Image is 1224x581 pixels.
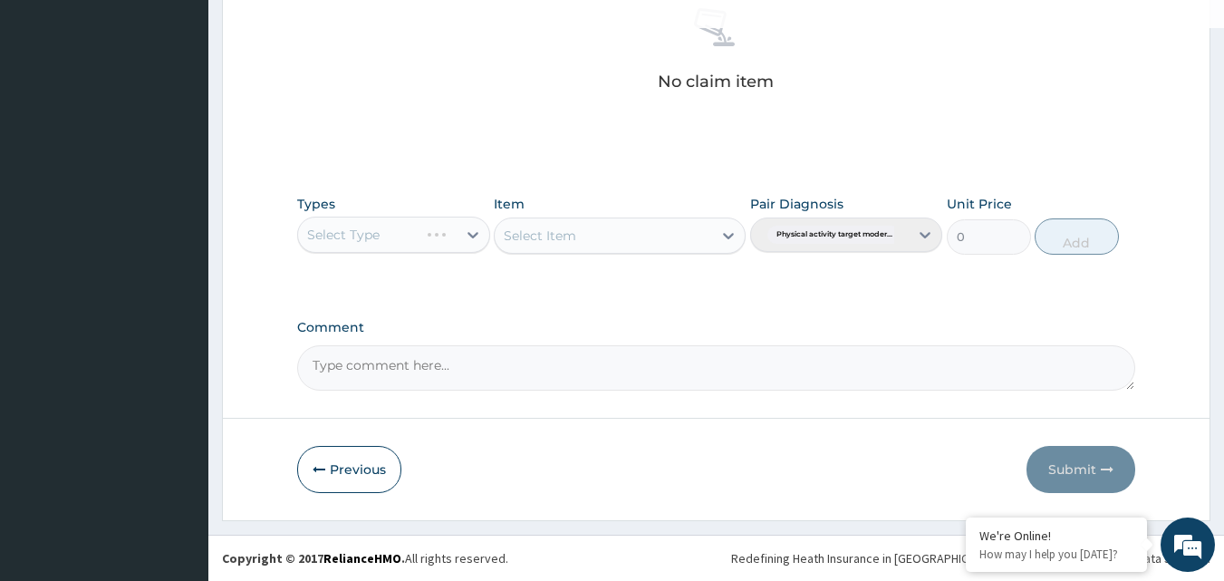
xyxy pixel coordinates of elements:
[297,320,1136,335] label: Comment
[947,195,1012,213] label: Unit Price
[658,73,774,91] p: No claim item
[9,388,345,451] textarea: Type your message and hit 'Enter'
[297,197,335,212] label: Types
[222,550,405,566] strong: Copyright © 2017 .
[979,528,1133,544] div: We're Online!
[297,446,401,493] button: Previous
[979,547,1133,562] p: How may I help you today?
[494,195,525,213] label: Item
[297,9,341,53] div: Minimize live chat window
[1026,446,1135,493] button: Submit
[94,102,304,125] div: Chat with us now
[105,175,250,358] span: We're online!
[323,550,401,566] a: RelianceHMO
[731,549,1210,567] div: Redefining Heath Insurance in [GEOGRAPHIC_DATA] using Telemedicine and Data Science!
[208,535,1224,581] footer: All rights reserved.
[34,91,73,136] img: d_794563401_company_1708531726252_794563401
[1035,218,1119,255] button: Add
[750,195,843,213] label: Pair Diagnosis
